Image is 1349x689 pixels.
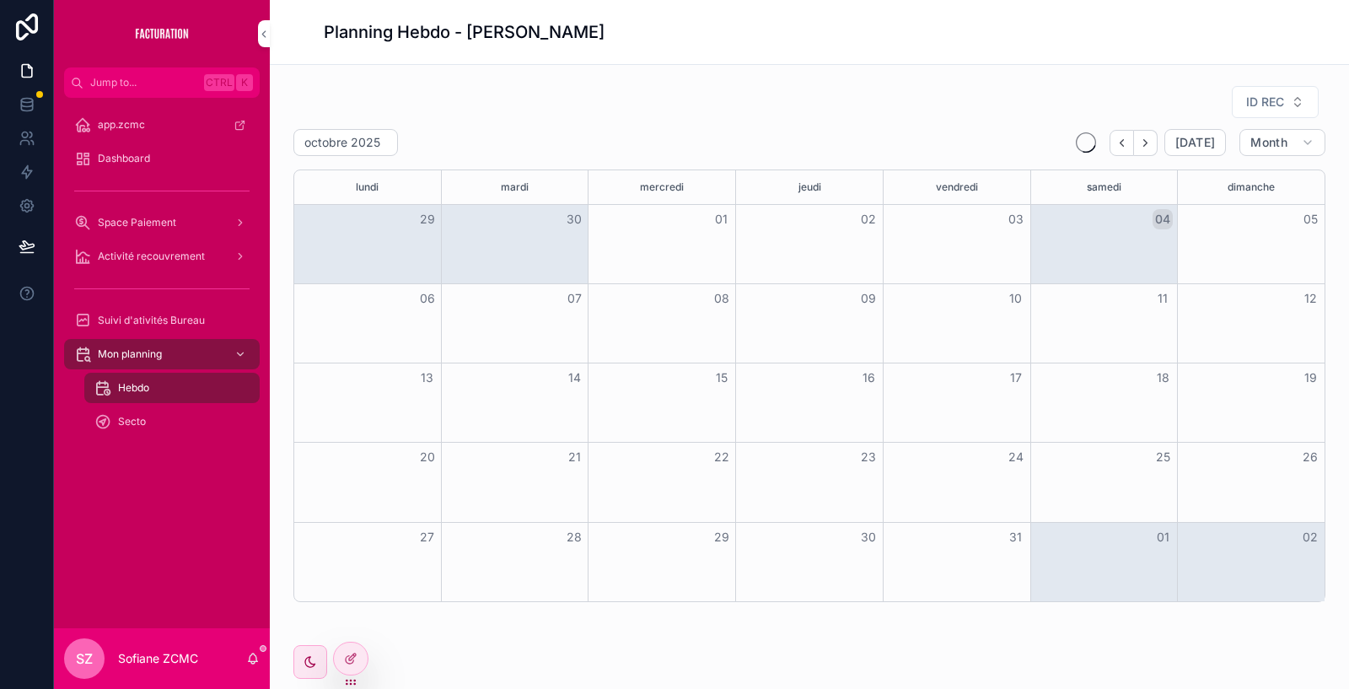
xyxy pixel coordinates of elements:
[98,347,162,361] span: Mon planning
[858,368,879,388] button: 16
[98,314,205,327] span: Suivi d'ativités Bureau
[1006,527,1026,547] button: 31
[1110,130,1134,156] button: Back
[64,305,260,336] a: Suivi d'ativités Bureau
[297,170,438,204] div: lundi
[564,368,584,388] button: 14
[54,98,270,459] div: scrollable content
[1006,368,1026,388] button: 17
[886,170,1028,204] div: vendredi
[64,207,260,238] a: Space Paiement
[293,170,1325,602] div: Month View
[64,110,260,140] a: app.zcmc
[64,339,260,369] a: Mon planning
[135,20,189,47] img: App logo
[564,288,584,309] button: 07
[1164,129,1226,156] button: [DATE]
[712,209,732,229] button: 01
[858,527,879,547] button: 30
[1300,447,1320,467] button: 26
[98,216,176,229] span: Space Paiement
[304,134,380,151] h2: octobre 2025
[1300,368,1320,388] button: 19
[1006,447,1026,467] button: 24
[1153,527,1173,547] button: 01
[1153,447,1173,467] button: 25
[1300,288,1320,309] button: 12
[84,373,260,403] a: Hebdo
[564,209,584,229] button: 30
[444,170,586,204] div: mardi
[98,118,145,132] span: app.zcmc
[1175,135,1215,150] span: [DATE]
[1153,368,1173,388] button: 18
[417,527,438,547] button: 27
[1300,209,1320,229] button: 05
[739,170,880,204] div: jeudi
[712,447,732,467] button: 22
[1239,129,1325,156] button: Month
[1180,170,1322,204] div: dimanche
[591,170,733,204] div: mercredi
[712,288,732,309] button: 08
[1006,288,1026,309] button: 10
[1034,170,1175,204] div: samedi
[1250,135,1287,150] span: Month
[118,415,146,428] span: Secto
[64,143,260,174] a: Dashboard
[1232,86,1319,118] button: Select Button
[76,649,93,669] span: SZ
[1153,288,1173,309] button: 11
[64,67,260,98] button: Jump to...CtrlK
[417,209,438,229] button: 29
[858,288,879,309] button: 09
[1300,527,1320,547] button: 02
[1134,130,1158,156] button: Next
[1246,94,1284,110] span: ID REC
[118,381,149,395] span: Hebdo
[1153,209,1173,229] button: 04
[564,447,584,467] button: 21
[417,447,438,467] button: 20
[712,527,732,547] button: 29
[1006,209,1026,229] button: 03
[90,76,197,89] span: Jump to...
[564,527,584,547] button: 28
[84,406,260,437] a: Secto
[417,368,438,388] button: 13
[417,288,438,309] button: 06
[64,241,260,272] a: Activité recouvrement
[98,250,205,263] span: Activité recouvrement
[858,209,879,229] button: 02
[98,152,150,165] span: Dashboard
[204,74,234,91] span: Ctrl
[238,76,251,89] span: K
[712,368,732,388] button: 15
[858,447,879,467] button: 23
[118,650,198,667] p: Sofiane ZCMC
[324,20,605,44] h1: Planning Hebdo - [PERSON_NAME]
